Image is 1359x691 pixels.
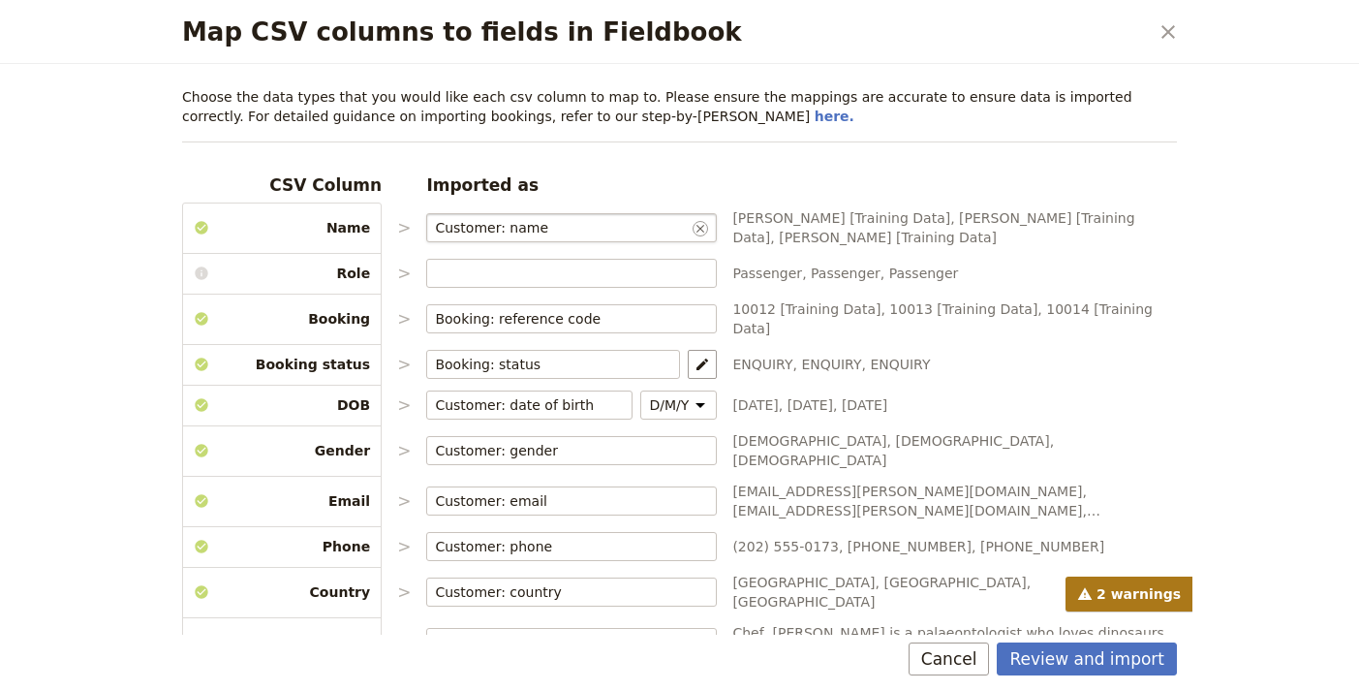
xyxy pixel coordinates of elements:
[815,109,854,124] a: here.
[397,216,411,239] p: >
[397,353,411,376] p: >
[1152,16,1185,48] button: Close dialog
[693,221,708,236] button: Clear input
[732,264,1177,283] span: Passenger, Passenger, Passenger
[732,623,1177,662] span: Chef, [PERSON_NAME] is a palaeontologist who loves dinosaurs and science. He works at a museum an...
[426,173,717,197] h3: Imported as
[732,431,1177,470] span: [DEMOGRAPHIC_DATA], [DEMOGRAPHIC_DATA], [DEMOGRAPHIC_DATA]
[182,441,382,460] span: Gender
[693,537,708,556] span: ​
[1066,577,1192,612] span: 2 warnings
[435,633,689,652] input: ​Clear input
[182,395,382,415] span: DOB
[732,573,1177,612] span: [GEOGRAPHIC_DATA], [GEOGRAPHIC_DATA], [GEOGRAPHIC_DATA]
[732,299,1177,338] span: 10012 [Training Data], 10013 [Training Data], 10014 [Training Data]
[732,208,1177,247] span: [PERSON_NAME] [Training Data], [PERSON_NAME] [Training Data], [PERSON_NAME] [Training Data]
[693,309,708,329] span: ​
[688,350,717,379] button: Map statuses
[397,535,411,558] p: >
[397,439,411,462] p: >
[397,393,411,417] p: >
[608,395,624,415] span: ​
[435,395,604,415] input: ​Clear input
[997,643,1177,675] button: Review and import
[182,537,382,556] span: Phone
[182,264,382,283] span: Role
[397,489,411,513] p: >
[397,262,411,285] p: >
[732,482,1177,520] span: [EMAIL_ADDRESS][PERSON_NAME][DOMAIN_NAME], [EMAIL_ADDRESS][PERSON_NAME][DOMAIN_NAME], [EMAIL_ADDR...
[435,441,689,460] input: ​Clear input
[435,491,689,511] input: ​Clear input
[732,355,1177,374] span: ENQUIRY, ENQUIRY, ENQUIRY
[435,537,689,556] input: ​Clear input
[693,218,708,237] span: ​
[909,643,990,675] button: Cancel
[693,491,708,511] span: ​
[435,355,652,374] input: ​Clear input
[732,537,1177,556] span: (202) 555-0173, [PHONE_NUMBER], [PHONE_NUMBER]
[397,307,411,330] p: >
[182,633,382,652] span: Biography
[182,17,1148,47] h2: Map CSV columns to fields in Fieldbook
[656,355,671,374] span: ​
[182,173,382,197] h3: CSV Column
[435,309,689,329] input: ​Clear input
[435,218,689,237] input: ​Clear input
[732,395,1177,415] span: [DATE], [DATE], [DATE]
[182,355,382,374] span: Booking status
[182,309,382,329] span: Booking
[182,491,382,511] span: Email
[397,631,411,654] p: >
[693,441,708,460] span: ​
[182,87,1177,126] p: Choose the data types that you would like each csv column to map to. Please ensure the mappings a...
[693,633,708,652] span: ​
[182,218,382,237] span: Name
